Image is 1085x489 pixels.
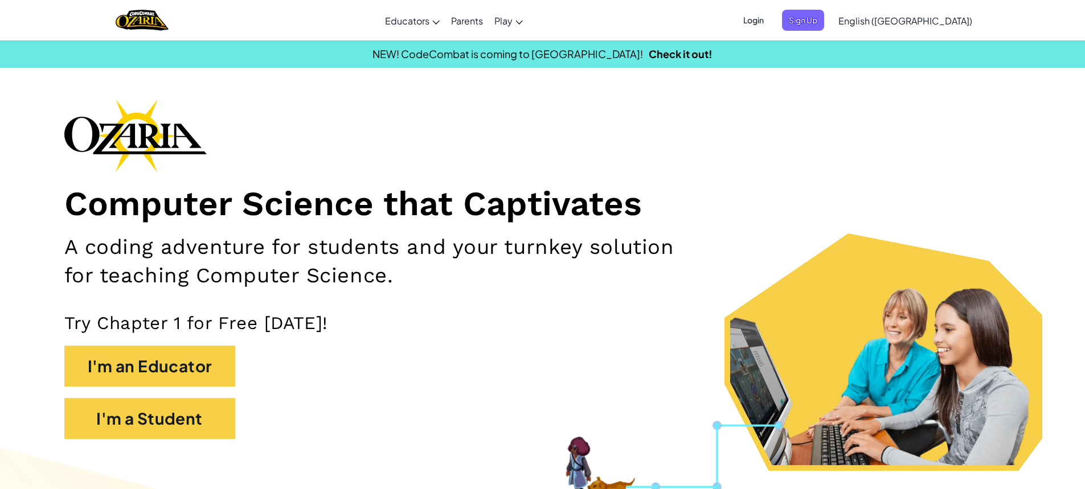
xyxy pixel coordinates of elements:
h1: Computer Science that Captivates [64,183,1021,225]
span: English ([GEOGRAPHIC_DATA]) [838,15,972,27]
a: Educators [379,5,445,36]
img: Home [116,9,169,32]
button: I'm an Educator [64,346,235,387]
span: Educators [385,15,429,27]
span: Play [494,15,513,27]
span: NEW! CodeCombat is coming to [GEOGRAPHIC_DATA]! [372,47,643,60]
button: Login [736,10,771,31]
a: Parents [445,5,489,36]
img: Ozaria branding logo [64,99,207,172]
h2: A coding adventure for students and your turnkey solution for teaching Computer Science. [64,233,706,289]
button: I'm a Student [64,398,235,439]
button: Sign Up [782,10,824,31]
a: Play [489,5,529,36]
p: Try Chapter 1 for Free [DATE]! [64,312,1021,334]
a: Ozaria by CodeCombat logo [116,9,169,32]
a: Check it out! [649,47,713,60]
a: English ([GEOGRAPHIC_DATA]) [833,5,978,36]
